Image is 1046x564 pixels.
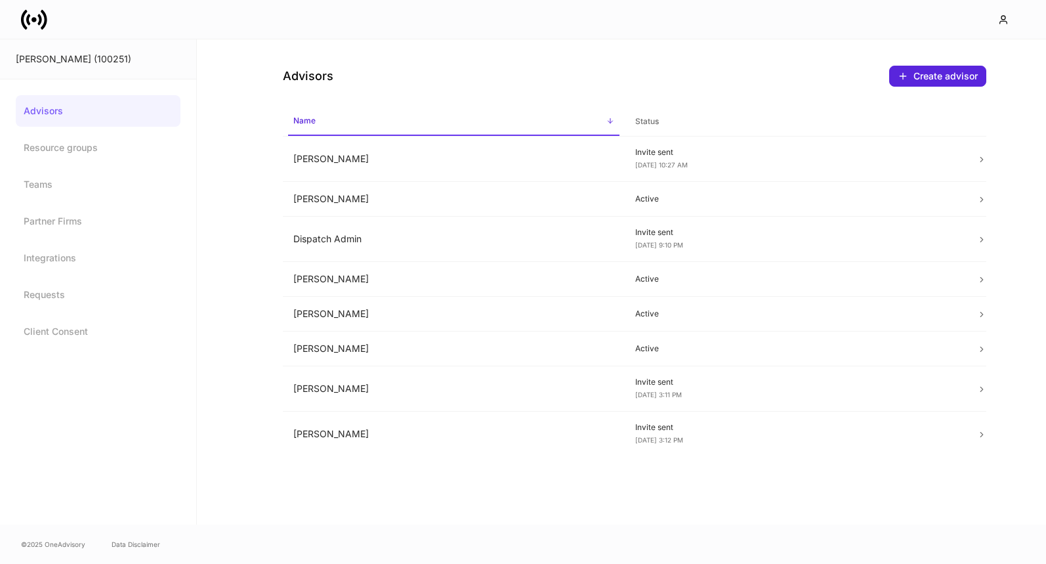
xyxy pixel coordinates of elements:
td: [PERSON_NAME] [283,366,625,412]
td: [PERSON_NAME] [283,182,625,217]
p: Invite sent [635,147,956,158]
span: Status [630,108,961,135]
p: Active [635,194,956,204]
p: Invite sent [635,227,956,238]
a: Teams [16,169,180,200]
td: [PERSON_NAME] [283,332,625,366]
span: [DATE] 10:27 AM [635,161,688,169]
p: Active [635,343,956,354]
a: Client Consent [16,316,180,347]
td: [PERSON_NAME] [283,412,625,457]
a: Integrations [16,242,180,274]
div: Create advisor [898,71,978,81]
p: Active [635,309,956,319]
td: [PERSON_NAME] [283,262,625,297]
button: Create advisor [889,66,986,87]
td: [PERSON_NAME] [283,297,625,332]
a: Requests [16,279,180,311]
span: © 2025 OneAdvisory [21,539,85,550]
p: Invite sent [635,377,956,387]
h6: Name [293,114,316,127]
div: [PERSON_NAME] (100251) [16,53,180,66]
a: Data Disclaimer [112,539,160,550]
h4: Advisors [283,68,333,84]
a: Resource groups [16,132,180,163]
span: [DATE] 3:11 PM [635,391,682,399]
td: Dispatch Admin [283,217,625,262]
h6: Status [635,115,659,127]
p: Active [635,274,956,284]
p: Invite sent [635,422,956,433]
td: [PERSON_NAME] [283,137,625,182]
span: [DATE] 9:10 PM [635,241,683,249]
span: [DATE] 3:12 PM [635,436,683,444]
span: Name [288,108,619,136]
a: Advisors [16,95,180,127]
a: Partner Firms [16,206,180,237]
